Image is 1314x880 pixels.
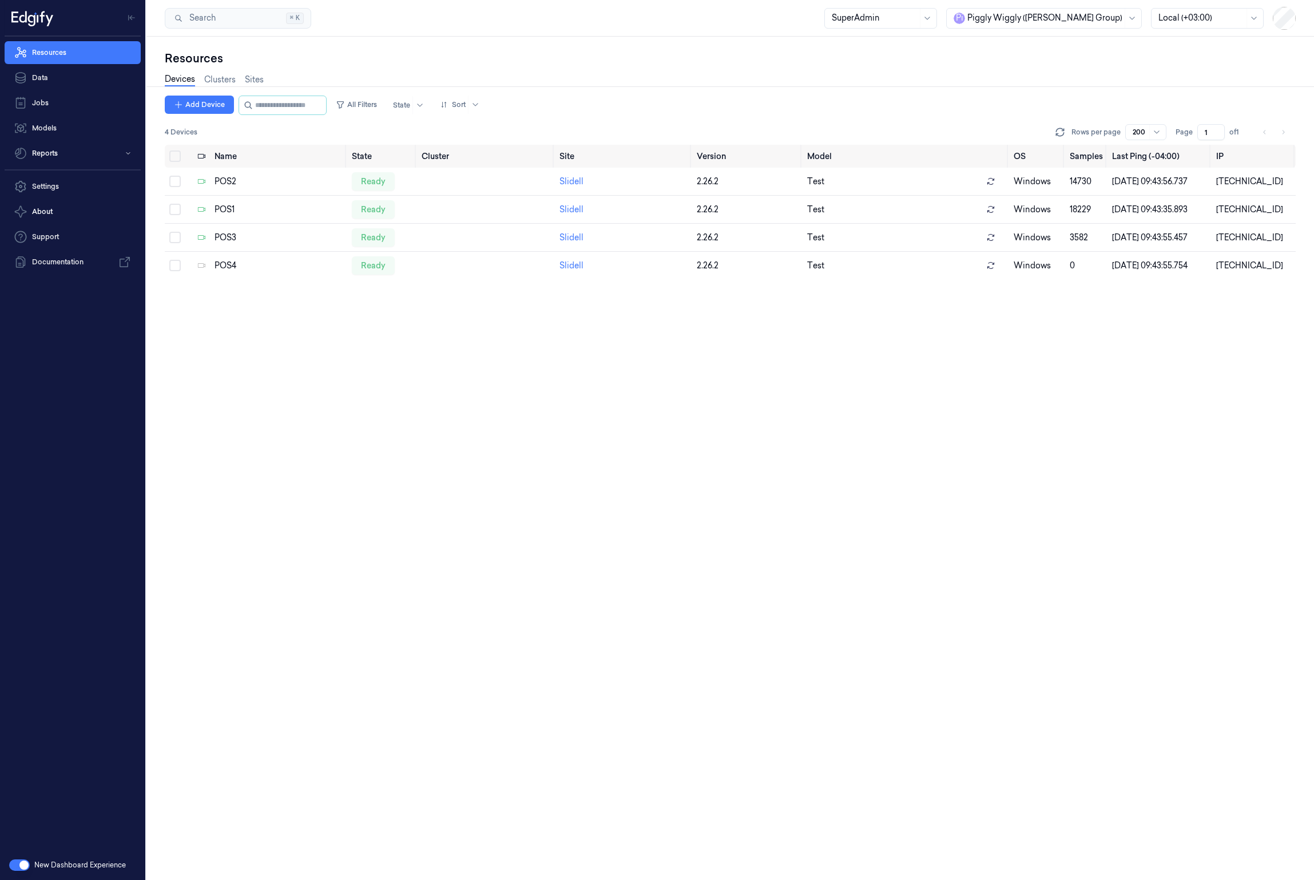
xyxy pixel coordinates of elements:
span: Search [185,12,216,24]
a: Slidell [559,204,583,215]
th: Cluster [417,145,555,168]
div: [DATE] 09:43:35.893 [1112,204,1207,216]
button: Toggle Navigation [122,9,141,27]
p: windows [1014,204,1061,216]
a: Documentation [5,251,141,273]
div: 3582 [1070,232,1103,244]
a: Settings [5,175,141,198]
button: Select row [169,260,181,271]
span: Test [807,232,824,244]
th: Site [555,145,693,168]
div: POS1 [215,204,343,216]
div: [TECHNICAL_ID] [1216,260,1291,272]
a: Slidell [559,176,583,187]
span: of 1 [1229,127,1248,137]
div: [DATE] 09:43:56.737 [1112,176,1207,188]
a: Models [5,117,141,140]
div: 2.26.2 [697,204,798,216]
span: Page [1176,127,1193,137]
th: State [347,145,417,168]
div: ready [352,200,395,219]
th: Samples [1065,145,1107,168]
th: OS [1009,145,1065,168]
div: [DATE] 09:43:55.754 [1112,260,1207,272]
a: Devices [165,73,195,86]
div: 2.26.2 [697,260,798,272]
p: windows [1014,176,1061,188]
nav: pagination [1257,124,1291,140]
div: POS2 [215,176,343,188]
div: [TECHNICAL_ID] [1216,232,1291,244]
div: ready [352,172,395,191]
a: Slidell [559,260,583,271]
span: Test [807,260,824,272]
a: Jobs [5,92,141,114]
a: Slidell [559,232,583,243]
button: Add Device [165,96,234,114]
a: Resources [5,41,141,64]
div: 18229 [1070,204,1103,216]
a: Clusters [204,74,236,86]
div: [TECHNICAL_ID] [1216,176,1291,188]
div: 2.26.2 [697,176,798,188]
button: About [5,200,141,223]
div: 14730 [1070,176,1103,188]
div: ready [352,228,395,247]
p: windows [1014,232,1061,244]
span: P i [954,13,965,24]
th: Version [692,145,803,168]
a: Support [5,225,141,248]
div: [DATE] 09:43:55.457 [1112,232,1207,244]
div: 0 [1070,260,1103,272]
a: Sites [245,74,264,86]
button: Select row [169,176,181,187]
a: Data [5,66,141,89]
div: ready [352,256,395,275]
div: POS4 [215,260,343,272]
p: Rows per page [1071,127,1121,137]
span: 4 Devices [165,127,197,137]
button: Reports [5,142,141,165]
button: All Filters [331,96,382,114]
th: Name [210,145,348,168]
th: Model [803,145,1009,168]
span: Test [807,204,824,216]
div: POS3 [215,232,343,244]
th: IP [1212,145,1296,168]
p: windows [1014,260,1061,272]
button: Select row [169,204,181,215]
div: Resources [165,50,1296,66]
div: 2.26.2 [697,232,798,244]
span: Test [807,176,824,188]
div: [TECHNICAL_ID] [1216,204,1291,216]
th: Last Ping (-04:00) [1107,145,1212,168]
button: Search⌘K [165,8,311,29]
button: Select all [169,150,181,162]
button: Select row [169,232,181,243]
